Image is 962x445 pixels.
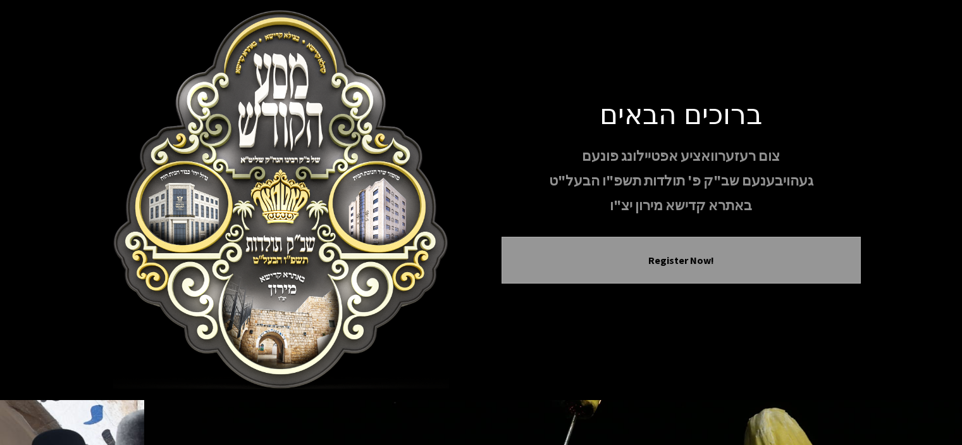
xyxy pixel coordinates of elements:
[502,194,861,216] p: באתרא קדישא מירון יצ"ו
[102,10,461,390] img: Meron Toldos Logo
[502,96,861,130] h1: ברוכים הבאים
[517,253,845,268] button: Register Now!
[502,170,861,192] p: געהויבענעם שב"ק פ' תולדות תשפ"ו הבעל"ט
[502,145,861,167] p: צום רעזערוואציע אפטיילונג פונעם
